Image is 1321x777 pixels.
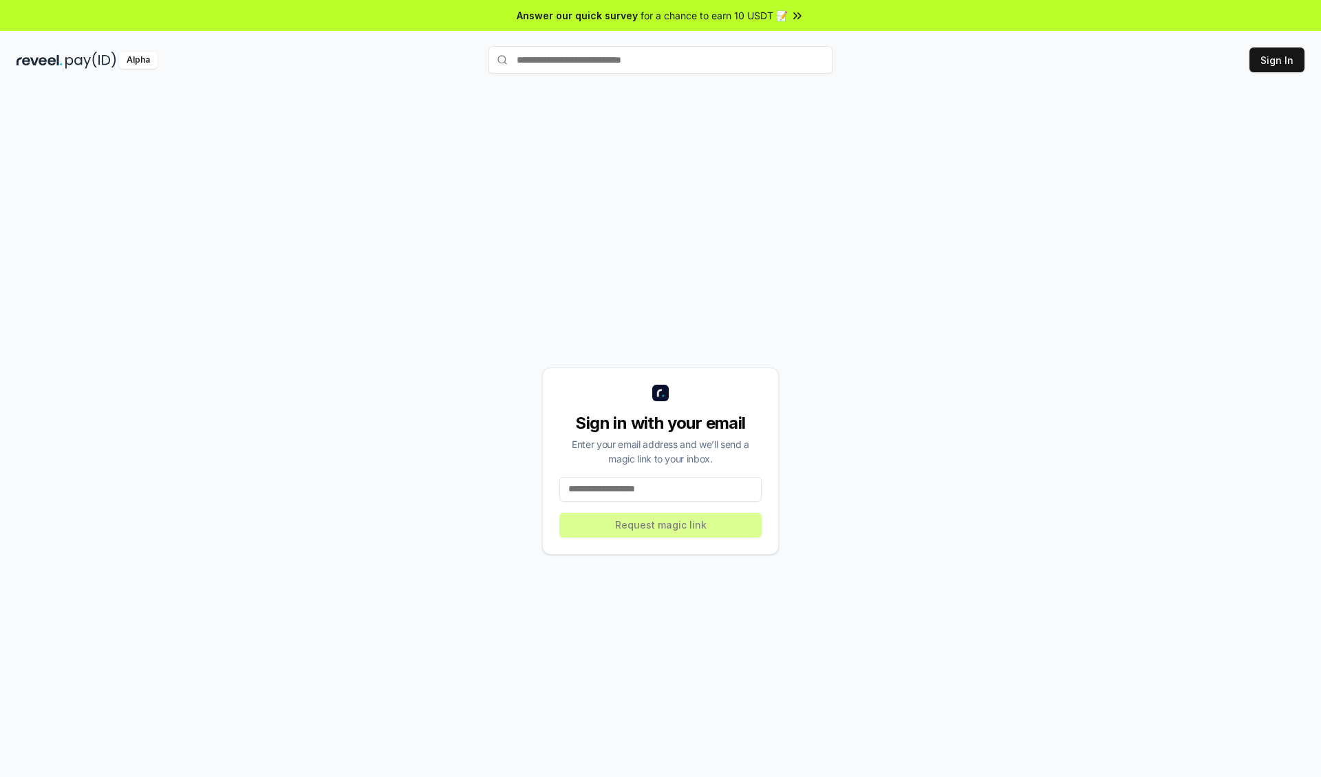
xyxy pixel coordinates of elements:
span: for a chance to earn 10 USDT 📝 [641,8,788,23]
img: pay_id [65,52,116,69]
div: Enter your email address and we’ll send a magic link to your inbox. [559,437,762,466]
span: Answer our quick survey [517,8,638,23]
div: Alpha [119,52,158,69]
img: reveel_dark [17,52,63,69]
img: logo_small [652,385,669,401]
button: Sign In [1249,47,1304,72]
div: Sign in with your email [559,412,762,434]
